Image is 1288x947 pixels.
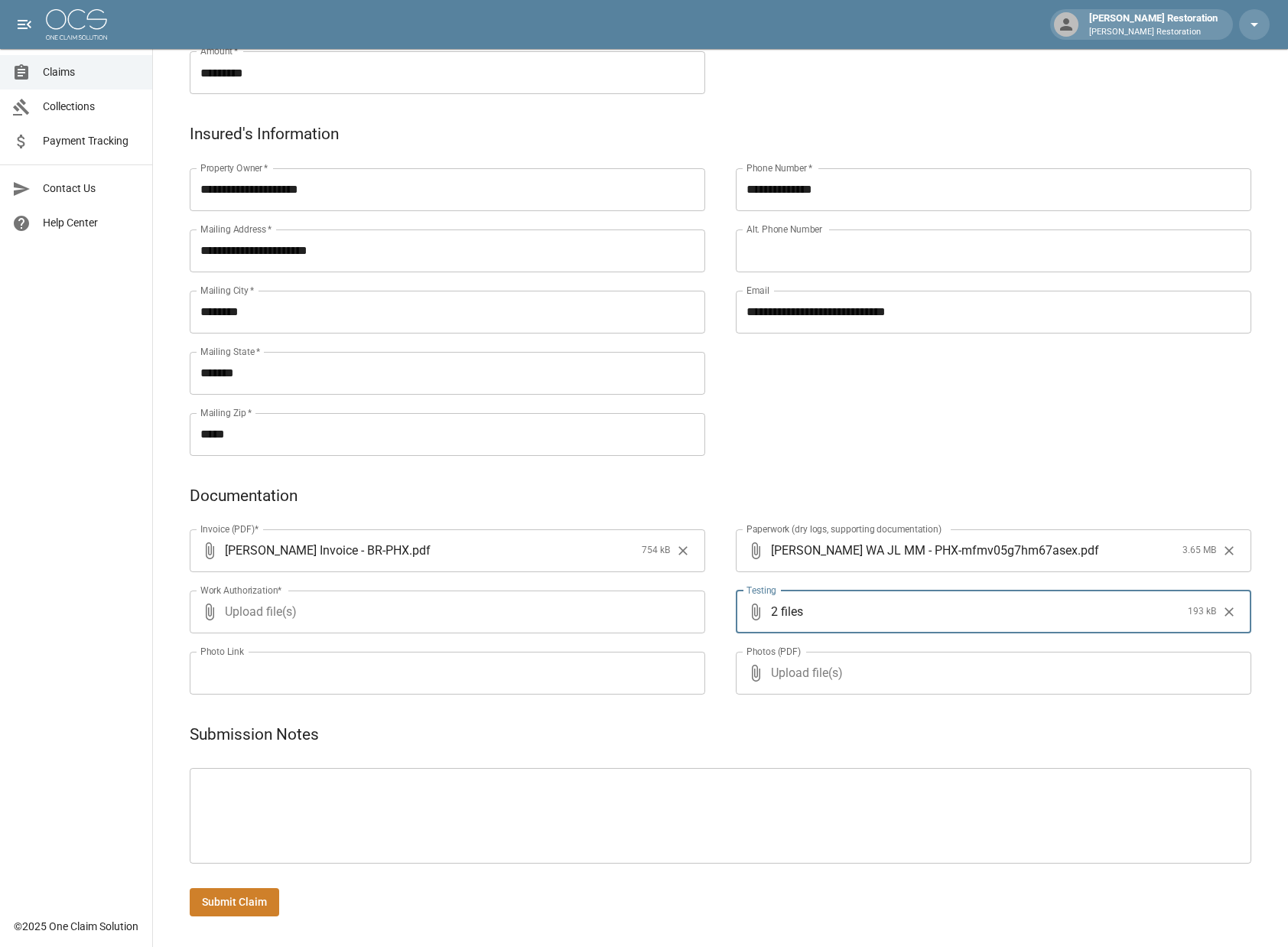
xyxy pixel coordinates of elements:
div: [PERSON_NAME] Restoration [1083,11,1224,38]
span: Upload file(s) [771,652,1210,695]
button: open drawer [9,9,40,40]
span: [PERSON_NAME] WA JL MM - PHX-mfmv05g7hm67asex [771,542,1078,559]
img: ocs-logo-white-transparent.png [46,9,107,40]
span: Claims [43,64,140,80]
span: [PERSON_NAME] Invoice - BR-PHX [225,542,409,559]
label: Mailing Address [200,223,272,236]
span: Help Center [43,215,140,231]
label: Phone Number [746,161,812,174]
span: Upload file(s) [225,591,664,633]
span: Payment Tracking [43,133,140,149]
span: 193 kB [1188,604,1216,620]
label: Mailing State [200,345,260,358]
label: Work Authorization* [200,584,282,597]
span: 2 files [771,591,1182,633]
p: [PERSON_NAME] Restoration [1089,26,1218,39]
label: Mailing City [200,284,255,297]
label: Mailing Zip [200,406,252,419]
label: Invoice (PDF)* [200,522,259,535]
span: . pdf [1078,542,1099,559]
label: Property Owner [200,161,268,174]
span: 754 kB [642,543,670,558]
label: Paperwork (dry logs, supporting documentation) [746,522,942,535]
span: . pdf [409,542,431,559]
label: Testing [746,584,776,597]
button: Clear [672,539,694,562]
span: Contact Us [43,181,140,197]
button: Clear [1218,539,1241,562]
label: Alt. Phone Number [746,223,822,236]
label: Photos (PDF) [746,645,801,658]
span: 3.65 MB [1182,543,1216,558]
button: Submit Claim [190,888,279,916]
label: Photo Link [200,645,244,658]
label: Amount [200,44,239,57]
div: © 2025 One Claim Solution [14,919,138,934]
label: Email [746,284,769,297]
button: Clear [1218,600,1241,623]
span: Collections [43,99,140,115]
